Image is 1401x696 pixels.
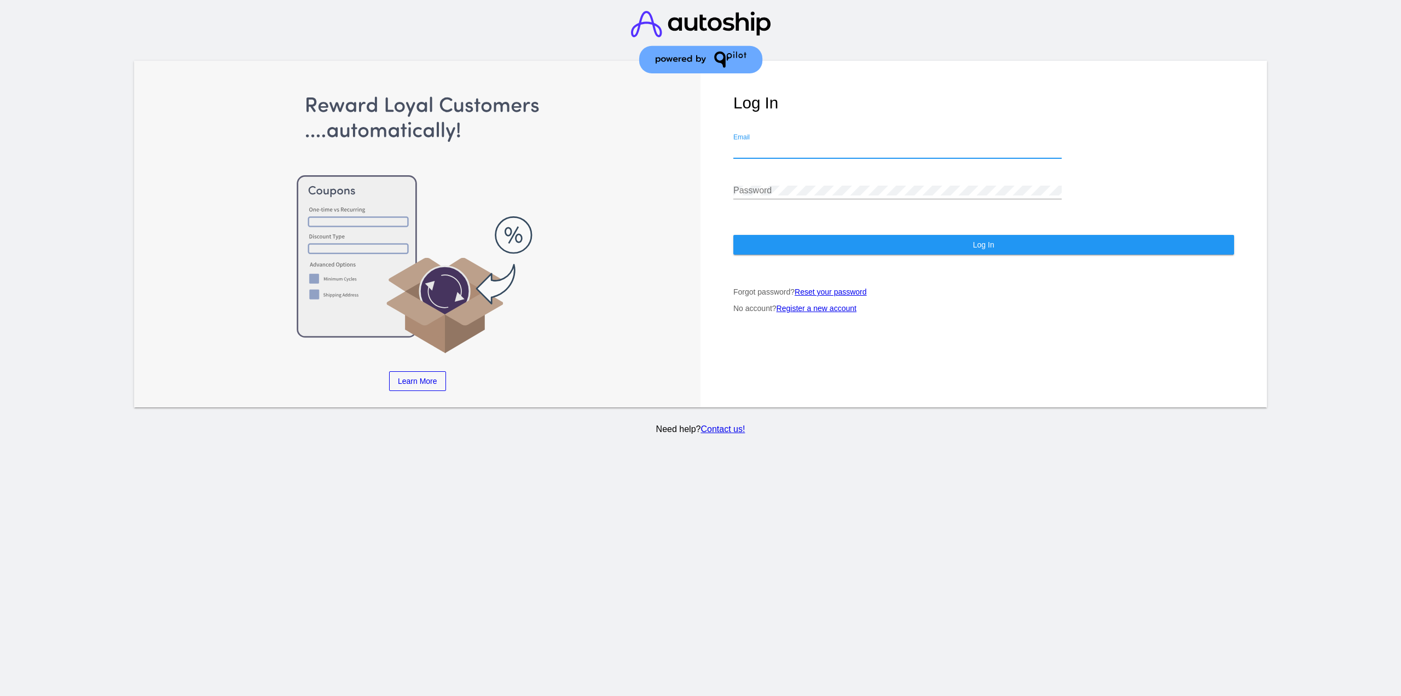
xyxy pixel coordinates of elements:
[389,371,446,391] a: Learn More
[973,240,994,249] span: Log In
[733,304,1234,313] p: No account?
[795,287,867,296] a: Reset your password
[733,235,1234,255] button: Log In
[167,94,668,355] img: Apply Coupons Automatically to Scheduled Orders with QPilot
[733,145,1062,154] input: Email
[777,304,856,313] a: Register a new account
[700,424,745,434] a: Contact us!
[733,287,1234,296] p: Forgot password?
[733,94,1234,112] h1: Log In
[132,424,1269,434] p: Need help?
[398,377,437,386] span: Learn More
